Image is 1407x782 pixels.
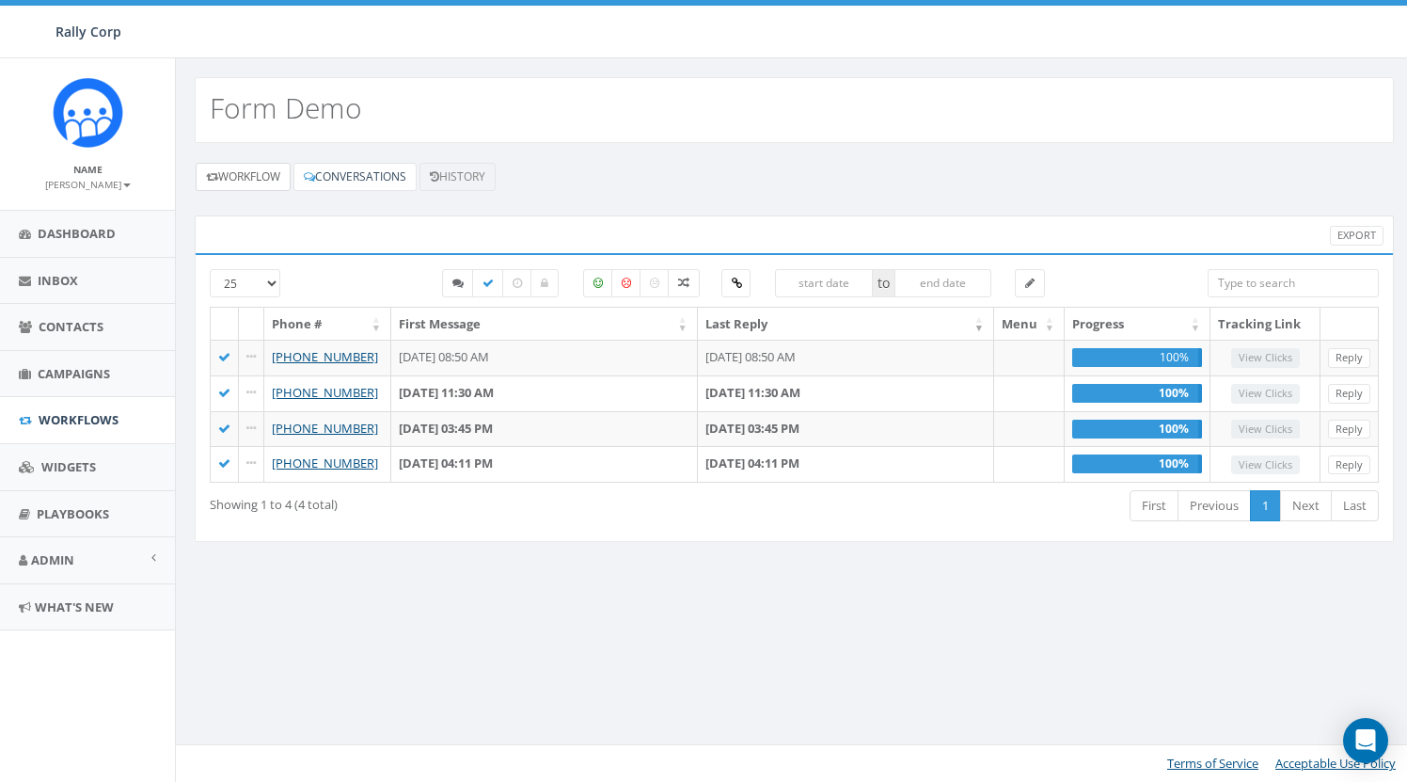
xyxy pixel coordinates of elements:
td: [DATE] 03:45 PM [698,411,994,447]
span: Workflows [39,411,119,428]
th: Menu: activate to sort column ascending [994,308,1065,341]
label: Positive [583,269,613,297]
img: Icon_1.png [53,77,123,148]
label: Started [442,269,474,297]
a: Reply [1328,420,1370,439]
th: First Message: activate to sort column ascending [391,308,698,341]
span: Admin [31,551,74,568]
a: Conversations [293,163,417,191]
span: Contacts [39,318,103,335]
a: Next [1280,490,1332,521]
a: Reply [1328,384,1370,404]
label: Negative [611,269,641,297]
span: Inbox [38,272,78,289]
td: [DATE] 08:50 AM [391,340,698,375]
th: Last Reply: activate to sort column ascending [698,308,994,341]
a: Workflow [196,163,291,191]
div: 100% [1072,348,1202,367]
div: 100% [1072,420,1202,439]
a: History [419,163,496,191]
th: Phone #: activate to sort column ascending [264,308,391,341]
a: 1 [1250,490,1281,521]
label: Closed [530,269,559,297]
div: 100% [1072,455,1202,473]
a: Terms of Service [1167,755,1258,772]
a: Reply [1328,455,1370,475]
h2: Form Demo [210,92,362,123]
a: Last [1331,490,1379,521]
span: Send Message [1025,275,1035,291]
span: Widgets [41,458,96,475]
th: Tracking Link [1210,308,1320,341]
a: Acceptable Use Policy [1275,755,1396,772]
input: Type to search [1208,269,1379,297]
td: [DATE] 03:45 PM [391,411,698,447]
a: [PHONE_NUMBER] [272,420,378,437]
span: Campaigns [38,365,110,382]
input: end date [894,269,992,297]
span: Playbooks [37,505,109,522]
label: Mixed [668,269,700,297]
a: Export [1330,226,1383,246]
a: Reply [1328,348,1370,368]
td: [DATE] 04:11 PM [391,446,698,482]
label: Clicked [721,269,751,297]
span: to [873,269,894,297]
th: Progress: activate to sort column ascending [1065,308,1210,341]
label: Neutral [640,269,670,297]
a: [PERSON_NAME] [45,175,131,192]
input: start date [775,269,873,297]
a: First [1130,490,1178,521]
small: Name [73,163,103,176]
label: Expired [502,269,532,297]
a: [PHONE_NUMBER] [272,348,378,365]
div: Showing 1 to 4 (4 total) [210,488,680,514]
div: 100% [1072,384,1202,403]
span: What's New [35,598,114,615]
div: Open Intercom Messenger [1343,718,1388,763]
span: Rally Corp [55,23,121,40]
a: Previous [1178,490,1251,521]
span: Dashboard [38,225,116,242]
small: [PERSON_NAME] [45,178,131,191]
a: [PHONE_NUMBER] [272,455,378,471]
td: [DATE] 11:30 AM [391,375,698,411]
td: [DATE] 04:11 PM [698,446,994,482]
td: [DATE] 08:50 AM [698,340,994,375]
a: [PHONE_NUMBER] [272,384,378,401]
label: Completed [472,269,504,297]
td: [DATE] 11:30 AM [698,375,994,411]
